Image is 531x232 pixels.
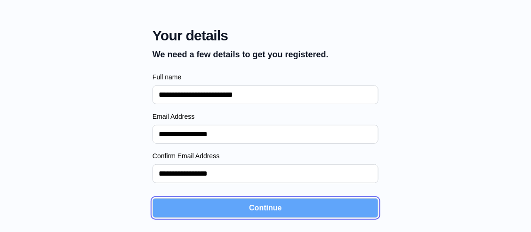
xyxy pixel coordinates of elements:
[153,112,378,121] label: Email Address
[153,48,329,61] p: We need a few details to get you registered.
[153,151,378,161] label: Confirm Email Address
[153,198,378,218] button: Continue
[153,27,329,44] span: Your details
[153,72,378,82] label: Full name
